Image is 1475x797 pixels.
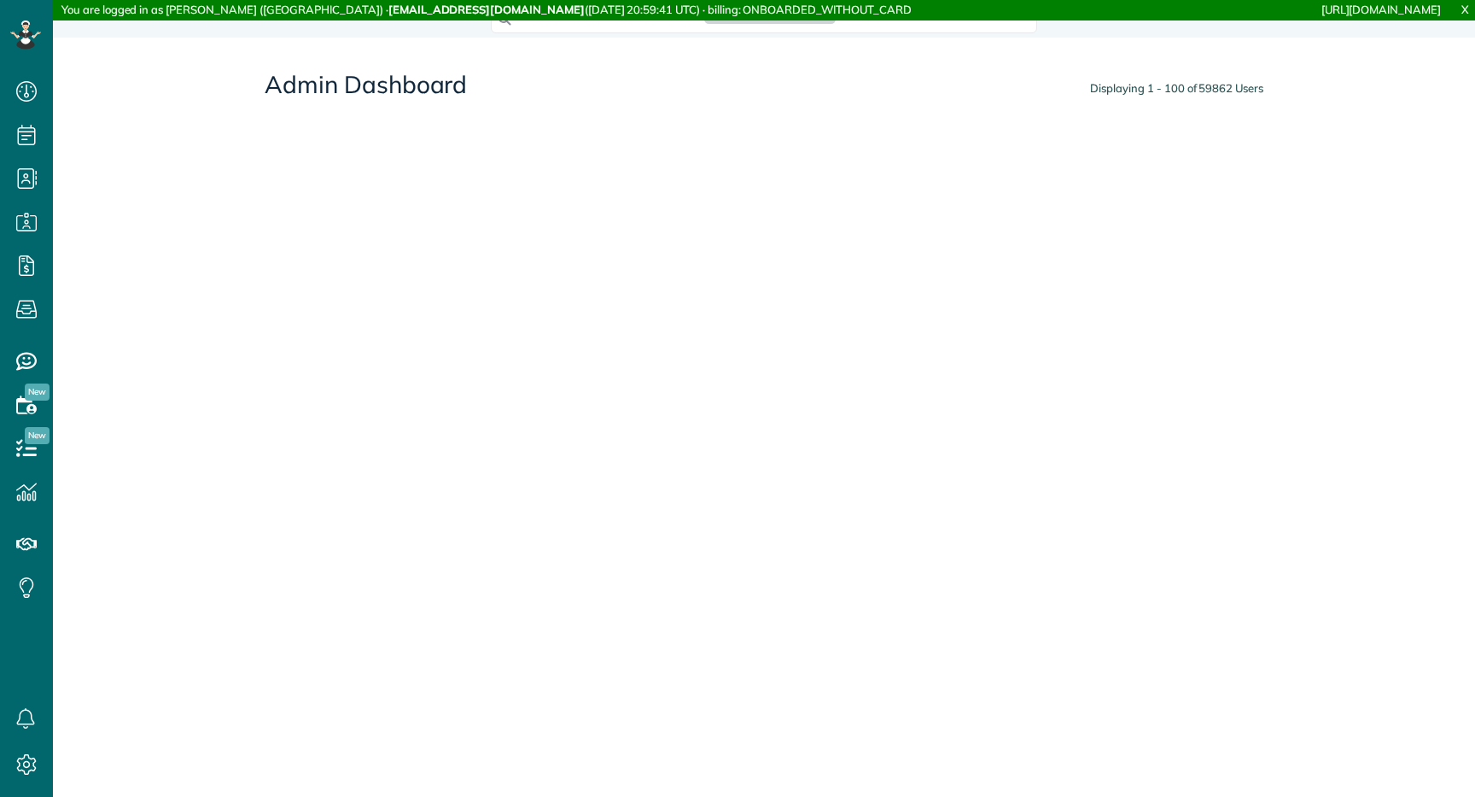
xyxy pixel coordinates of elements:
[25,384,50,401] span: New
[265,72,1263,98] h2: Admin Dashboard
[25,427,50,444] span: New
[1321,3,1441,16] a: [URL][DOMAIN_NAME]
[388,3,585,16] strong: [EMAIL_ADDRESS][DOMAIN_NAME]
[1090,80,1263,97] div: Displaying 1 - 100 of 59862 Users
